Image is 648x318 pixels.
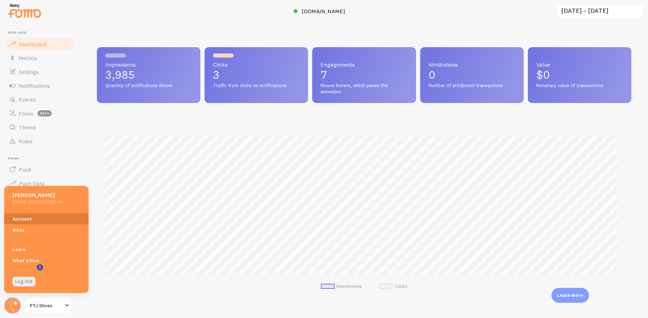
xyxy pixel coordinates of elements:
a: Settings [4,65,76,79]
p: 3,985 [105,69,192,80]
a: Notifications [4,79,76,93]
a: Theme [4,120,76,134]
svg: <p>Watch New Feature Tutorials!</p> [37,264,43,270]
p: 0 [429,69,515,80]
li: Impressions [321,283,362,290]
span: beta [38,110,52,117]
span: Metrics [19,54,37,61]
a: Account [4,213,89,224]
a: Metrics [4,51,76,65]
span: Flows [19,110,33,117]
span: PTJ Shoes [30,301,63,310]
span: Push [19,166,31,173]
span: Quantity of notifications shown [105,83,192,89]
span: Impressions [105,62,192,67]
span: Traffic from clicks on notifications [213,83,300,89]
a: Learn [4,244,89,255]
h5: [EMAIL_ADDRESS][DOMAIN_NAME] [13,199,66,205]
span: Number of attributed transactions [429,83,515,89]
a: Rules [4,134,76,148]
img: fomo-relay-logo-orange.svg [7,2,42,19]
span: Attributions [429,62,515,67]
a: Flows beta [4,106,76,120]
a: Push [4,163,76,177]
p: Learn more [557,292,583,299]
span: Push [8,156,76,161]
span: Monetary value of transactions [536,83,623,89]
a: Events [4,93,76,106]
a: Log Out [13,277,35,286]
a: Dashboard [4,37,76,51]
span: Rules [19,138,33,145]
span: Mouse hovers, which pause the animation [321,83,407,95]
p: 3 [213,69,300,80]
span: Push Data [19,180,45,187]
span: Pop-ups [8,31,76,35]
span: Notifications [19,82,50,89]
a: What's New [4,255,89,266]
span: Engagements [321,62,407,67]
div: Learn more [551,288,589,303]
span: Settings [19,68,39,75]
span: Events [19,96,36,103]
a: Sites [4,224,89,235]
span: Theme [19,124,36,131]
span: Clicks [213,62,300,67]
span: $0 [536,68,550,81]
span: Value [536,62,623,67]
h5: [PERSON_NAME] [13,191,66,199]
a: Push Data [4,177,76,190]
li: Clicks [379,283,407,290]
p: 7 [321,69,407,80]
a: PTJ Shoes [25,297,72,314]
span: Dashboard [19,41,47,48]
